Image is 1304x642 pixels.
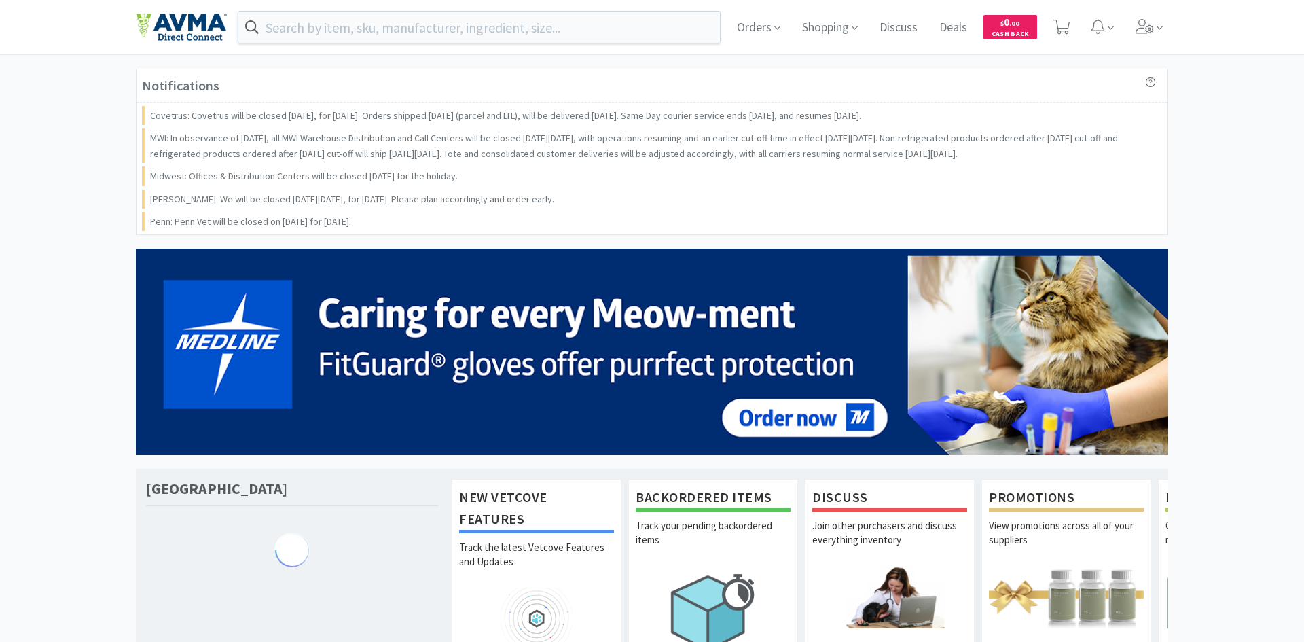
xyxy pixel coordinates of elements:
[238,12,720,43] input: Search by item, sku, manufacturer, ingredient, size...
[983,9,1037,46] a: $0.00Cash Back
[812,518,967,566] p: Join other purchasers and discuss everything inventory
[636,486,791,512] h1: Backordered Items
[1009,19,1019,28] span: . 00
[150,192,554,207] p: [PERSON_NAME]: We will be closed [DATE][DATE], for [DATE]. Please plan accordingly and order early.
[992,31,1029,39] span: Cash Back
[150,168,458,183] p: Midwest: Offices & Distribution Centers will be closed [DATE] for the holiday.
[812,486,967,512] h1: Discuss
[812,566,967,628] img: hero_discuss.png
[989,486,1144,512] h1: Promotions
[136,13,227,41] img: e4e33dab9f054f5782a47901c742baa9_102.png
[636,518,791,566] p: Track your pending backordered items
[989,518,1144,566] p: View promotions across all of your suppliers
[146,479,287,499] h1: [GEOGRAPHIC_DATA]
[874,22,923,34] a: Discuss
[989,566,1144,628] img: hero_promotions.png
[1000,16,1019,29] span: 0
[142,75,219,96] h3: Notifications
[150,214,351,229] p: Penn: Penn Vet will be closed on [DATE] for [DATE].
[1000,19,1004,28] span: $
[934,22,973,34] a: Deals
[150,130,1157,161] p: MWI: In observance of [DATE], all MWI Warehouse Distribution and Call Centers will be closed [DAT...
[136,249,1168,455] img: 5b85490d2c9a43ef9873369d65f5cc4c_481.png
[459,486,614,533] h1: New Vetcove Features
[150,108,861,123] p: Covetrus: Covetrus will be closed [DATE], for [DATE]. Orders shipped [DATE] (parcel and LTL), wil...
[459,540,614,588] p: Track the latest Vetcove Features and Updates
